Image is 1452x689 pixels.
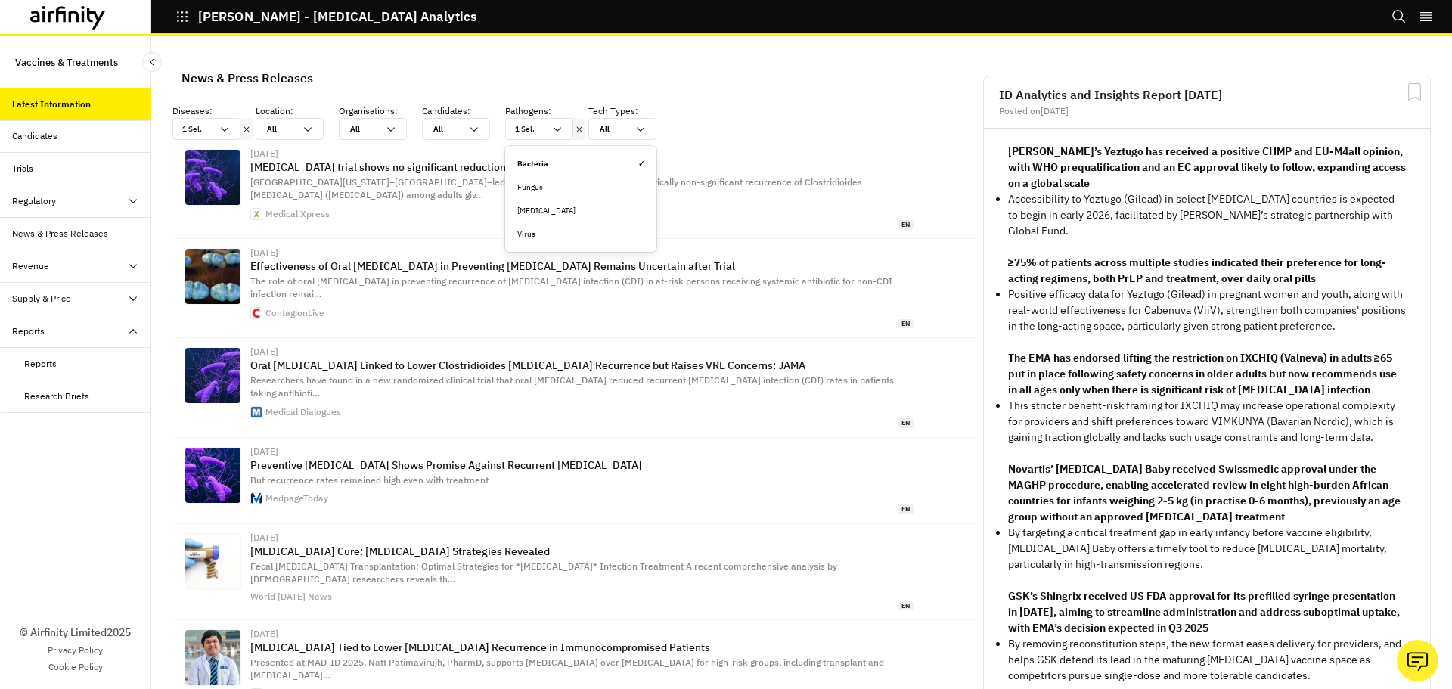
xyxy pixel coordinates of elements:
[12,98,91,111] div: Latest Information
[250,260,914,272] p: Effectiveness of Oral [MEDICAL_DATA] in Preventing [MEDICAL_DATA] Remains Uncertain after Trial
[173,119,219,139] div: 1 Sel.
[251,493,262,504] img: favicon.svg
[250,161,914,173] p: [MEDICAL_DATA] trial shows no significant reduction in recurrent [MEDICAL_DATA]
[172,438,977,524] a: [DATE]Preventive [MEDICAL_DATA] Shows Promise Against Recurrent [MEDICAL_DATA]But recurrence rate...
[517,182,644,193] div: Fungus
[15,48,118,76] p: Vaccines & Treatments
[250,641,914,653] p: [MEDICAL_DATA] Tied to Lower [MEDICAL_DATA] Recurrence in Immunocompromised Patients
[172,104,256,118] p: Diseases :
[24,357,57,371] div: Reports
[185,630,240,685] img: 1670d16ce9ae7a2ddf18ca7d79b223f0c154e12a-130x143.jpg
[20,625,131,641] p: © Airfinity Limited 2025
[185,534,240,589] img: iStock-1502790104.jpg
[898,601,914,611] span: en
[185,249,240,304] img: 6aeb10b519f193f7f2804667591dc08a3f54233b-612x344.jpg
[250,447,914,456] div: [DATE]
[898,319,914,329] span: en
[250,629,914,638] div: [DATE]
[1008,144,1406,190] strong: [PERSON_NAME]’s Yeztugo has received a positive CHMP and EU-M4all opinion, with WHO prequalificat...
[172,239,977,338] a: [DATE]Effectiveness of Oral [MEDICAL_DATA] in Preventing [MEDICAL_DATA] Remains Uncertain after T...
[172,338,977,437] a: [DATE]Oral [MEDICAL_DATA] Linked to Lower Clostridioides [MEDICAL_DATA] Recurrence but Raises VRE...
[250,656,884,681] span: Presented at MAD-ID 2025, Natt Patimavirujh, PharmD, supports [MEDICAL_DATA] over [MEDICAL_DATA] ...
[12,194,56,208] div: Regulatory
[48,644,103,657] a: Privacy Policy
[422,104,505,118] p: Candidates :
[999,88,1415,101] h2: ID Analytics and Insights Report [DATE]
[175,4,476,29] button: [PERSON_NAME] - [MEDICAL_DATA] Analytics
[265,494,328,503] div: MedpageToday
[185,150,240,205] img: 160-researchersd.jpg
[250,275,892,299] span: The role of oral [MEDICAL_DATA] in preventing recurrence of [MEDICAL_DATA] infection (CDI) in at-...
[265,408,341,417] div: Medical Dialogues
[250,474,489,486] span: But recurrence rates remained high even with treatment
[250,248,914,257] div: [DATE]
[12,259,49,273] div: Revenue
[265,309,324,318] div: ContagionLive
[251,308,262,318] img: favicon.ico
[250,176,862,200] span: [GEOGRAPHIC_DATA][US_STATE]–[GEOGRAPHIC_DATA]–led researchers report lower yet statistically non-...
[250,533,914,542] div: [DATE]
[638,158,644,169] span: ✓
[172,524,977,620] a: [DATE][MEDICAL_DATA] Cure: [MEDICAL_DATA] Strategies RevealedFecal [MEDICAL_DATA] Transplantation...
[505,104,588,118] p: Pathogens :
[517,205,644,216] div: [MEDICAL_DATA]
[185,448,240,503] img: 116360.jpg
[198,10,476,23] p: [PERSON_NAME] - [MEDICAL_DATA] Analytics
[1008,287,1406,334] p: Positive efficacy data for Yeztugo (Gilead) in pregnant women and youth, along with real-world ef...
[256,104,339,118] p: Location :
[1008,256,1386,285] strong: ≥75% of patients across multiple studies indicated their preference for long-acting regimens, bot...
[250,592,332,601] div: World [DATE] News
[12,227,108,241] div: News & Press Releases
[1008,589,1400,635] strong: GSK’s Shingrix received US FDA approval for its prefilled syringe presentation in [DATE], aiming ...
[172,140,977,239] a: [DATE][MEDICAL_DATA] trial shows no significant reduction in recurrent [MEDICAL_DATA][GEOGRAPHIC_...
[48,660,103,674] a: Cookie Policy
[588,104,672,118] p: Tech Types :
[898,220,914,230] span: en
[250,459,914,471] p: Preventive [MEDICAL_DATA] Shows Promise Against Recurrent [MEDICAL_DATA]
[898,418,914,428] span: en
[250,359,914,371] p: Oral [MEDICAL_DATA] Linked to Lower Clostridioides [MEDICAL_DATA] Recurrence but Raises VRE Conce...
[250,347,914,356] div: [DATE]
[265,209,330,219] div: Medical Xpress
[1405,82,1424,101] svg: Bookmark Report
[250,149,914,158] div: [DATE]
[1008,191,1406,239] p: Accessibility to Yeztugo (Gilead) in select [MEDICAL_DATA] countries is expected to begin in earl...
[185,348,240,403] img: 231022-clostridioides-difficile-infection.jpg
[250,560,837,585] span: Fecal [MEDICAL_DATA] Transplantation: Optimal Strategies for *[MEDICAL_DATA]* Infection Treatment...
[12,162,33,175] div: Trials
[1008,636,1406,684] p: By removing reconstitution steps, the new format eases delivery for providers, and helps GSK defe...
[517,228,644,240] div: Virus
[12,129,57,143] div: Candidates
[1008,462,1401,523] strong: Novartis’ [MEDICAL_DATA] Baby received Swissmedic approval under the MAGHP procedure, enabling ac...
[181,67,313,89] div: News & Press Releases
[1008,398,1406,445] p: This stricter benefit-risk framing for IXCHIQ may increase operational complexity for providers a...
[339,104,422,118] p: Organisations :
[1397,640,1438,681] button: Ask our analysts
[1008,351,1397,396] strong: The EMA has endorsed lifting the restriction on IXCHIQ (Valneva) in adults ≥65 put in place follo...
[24,390,89,403] div: Research Briefs
[142,52,162,72] button: Close Sidebar
[1391,4,1407,29] button: Search
[12,324,45,338] div: Reports
[250,545,914,557] p: [MEDICAL_DATA] Cure: [MEDICAL_DATA] Strategies Revealed
[898,504,914,514] span: en
[999,107,1415,116] div: Posted on [DATE]
[251,209,262,219] img: web-app-manifest-512x512.png
[12,292,71,306] div: Supply & Price
[251,407,262,417] img: favicon.ico
[250,374,894,399] span: Researchers have found in a new randomized clinical trial that oral [MEDICAL_DATA] reduced recurr...
[517,158,644,169] div: Bacteria
[506,119,551,139] div: 1 Sel.
[1008,525,1406,573] p: By targeting a critical treatment gap in early infancy before vaccine eligibility, [MEDICAL_DATA]...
